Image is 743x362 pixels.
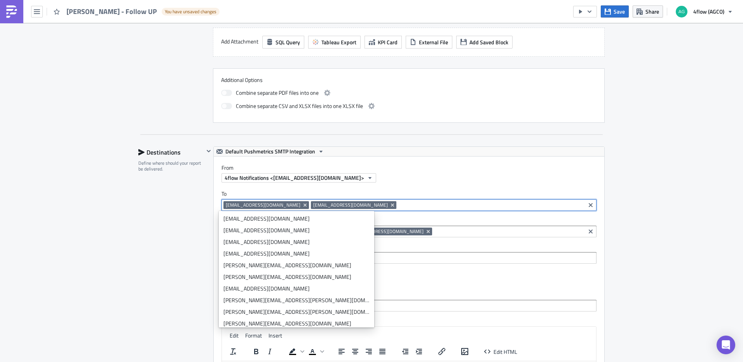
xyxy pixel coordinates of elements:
body: Rich Text Area. Press ALT-0 for help. [3,3,371,50]
label: Additional Options [221,77,596,84]
span: [EMAIL_ADDRESS][DOMAIN_NAME] [313,202,388,208]
button: Italic [263,346,276,357]
div: [EMAIL_ADDRESS][DOMAIN_NAME] [223,285,370,292]
img: PushMetrics [5,5,18,18]
button: Tableau Export [308,36,361,49]
div: Background color [286,346,305,357]
div: Open Intercom Messenger [717,336,735,354]
span: SQL Query [276,38,300,46]
button: Insert/edit link [435,346,448,357]
span: [EMAIL_ADDRESS][DOMAIN_NAME] [226,202,300,208]
label: From [222,164,604,171]
button: Remove Tag [425,228,432,235]
div: [EMAIL_ADDRESS][DOMAIN_NAME] [223,226,370,234]
span: You have unsaved changes [165,9,216,15]
div: [EMAIL_ADDRESS][DOMAIN_NAME] [223,215,370,223]
span: Combine separate PDF files into one [236,88,319,97]
span: External File [419,38,448,46]
button: Share [633,5,663,17]
label: To [222,190,596,197]
button: Add Saved Block [456,36,513,49]
span: Edit HTML [494,347,517,355]
div: [EMAIL_ADDRESS][DOMAIN_NAME] [223,238,370,246]
button: Remove Tag [302,201,309,209]
span: 4flow (AGCO) [693,7,724,16]
button: Hide content [204,146,213,156]
label: Message [222,317,596,324]
button: Decrease indent [399,346,412,357]
div: [PERSON_NAME][EMAIL_ADDRESS][PERSON_NAME][DOMAIN_NAME] [223,308,370,316]
label: Subject [222,291,596,298]
img: Avatar [675,5,688,18]
div: Text color [306,346,325,357]
span: Prezado amigo concessionário, [3,20,79,26]
button: Insert/edit image [458,346,471,357]
button: Clear selected items [586,227,595,236]
span: Combine separate CSV and XLSX files into one XLSX file [236,101,363,111]
button: Clear formatting [227,346,240,357]
button: 4flow Notifications <[EMAIL_ADDRESS][DOMAIN_NAME]> [222,173,376,183]
button: SQL Query [262,36,304,49]
div: [PERSON_NAME][EMAIL_ADDRESS][DOMAIN_NAME] [223,261,370,269]
button: Save [601,5,629,17]
div: [PERSON_NAME][EMAIL_ADDRESS][PERSON_NAME][DOMAIN_NAME] [223,296,370,304]
button: Bold [249,346,263,357]
div: [EMAIL_ADDRESS][DOMAIN_NAME] [223,250,370,258]
span: Default Pushmetrics SMTP Integration [225,147,315,156]
div: [PERSON_NAME][EMAIL_ADDRESS][DOMAIN_NAME] [223,320,370,327]
label: Add Attachment [221,36,258,47]
span: Tableau Export [321,38,356,46]
span: Format [245,331,262,339]
span: Add Saved Block [469,38,508,46]
button: Justify [376,346,389,357]
button: 4flow (AGCO) [671,3,737,20]
div: Destinations [138,146,204,158]
span: [EMAIL_ADDRESS][DOMAIN_NAME] [349,228,424,235]
label: CC [222,217,596,224]
button: Align left [335,346,348,357]
span: [PERSON_NAME] - Follow UP [66,7,158,16]
span: Share [645,7,659,16]
button: Edit HTML [481,346,520,357]
input: Select em ail add ress [223,254,594,262]
button: KPI Card [365,36,402,49]
div: [PERSON_NAME][EMAIL_ADDRESS][DOMAIN_NAME] [223,273,370,281]
button: Align right [362,346,375,357]
span: Insert [269,331,282,339]
span: KPI Card [378,38,398,46]
span: Save [614,7,625,16]
button: External File [406,36,452,49]
ul: selectable options [219,211,374,327]
span: Segue follow up referente as notas fiscais que [PERSON_NAME] estão em processo de transportes com... [3,37,363,50]
label: BCC [222,243,596,250]
button: Align center [349,346,362,357]
span: Edit [230,331,239,339]
button: Increase indent [412,346,426,357]
span: Olá, tudo bem? [3,3,40,9]
button: Remove Tag [389,201,396,209]
span: 4flow Notifications <[EMAIL_ADDRESS][DOMAIN_NAME]> [225,174,364,182]
button: Default Pushmetrics SMTP Integration [214,147,327,156]
div: Define where should your report be delivered. [138,160,204,172]
button: Clear selected items [586,200,595,210]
